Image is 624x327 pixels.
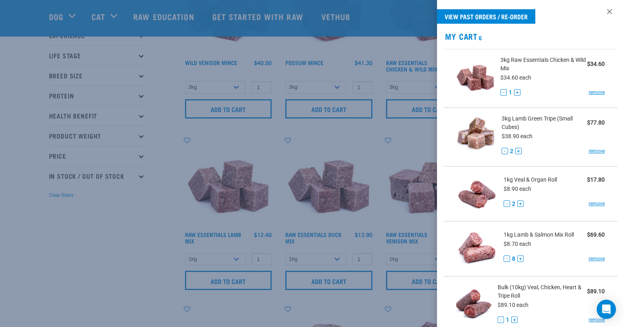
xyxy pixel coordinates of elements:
div: Open Intercom Messenger [597,300,616,319]
a: remove [589,255,605,262]
span: $8.90 each [504,186,531,192]
button: + [517,255,524,262]
span: 6 [478,36,482,39]
strong: $17.80 [587,176,605,183]
span: 3kg Raw Essentials Chicken & Wild Mix [500,56,587,73]
span: 1 [509,88,512,97]
span: 1kg Veal & Organ Roll [504,176,557,184]
button: + [514,89,520,96]
a: remove [589,147,605,155]
button: - [498,317,504,323]
a: remove [589,200,605,207]
a: View past orders / re-order [437,9,535,24]
button: - [504,255,510,262]
img: Lamb Green Tripe (Small Cubes) [456,114,496,156]
button: + [517,200,524,207]
button: - [502,148,508,154]
img: Veal & Organ Roll [456,173,498,215]
img: Raw Essentials Chicken & Wild Mix [456,56,494,97]
strong: $69.60 [587,231,605,238]
img: Lamb & Salmon Mix Roll [456,228,498,270]
strong: $77.80 [587,119,605,126]
span: $89.10 each [498,302,528,308]
button: + [515,148,522,154]
a: remove [589,89,605,96]
span: 1 [506,316,509,324]
span: $8.70 each [504,241,531,247]
span: 3kg Lamb Green Tripe (Small Cubes) [502,114,587,131]
span: 2 [510,147,513,155]
span: 2 [512,200,515,208]
img: Veal, Chicken, Heart & Tripe Roll [456,283,492,325]
strong: $34.60 [587,61,605,67]
span: 1kg Lamb & Salmon Mix Roll [504,231,574,239]
a: remove [589,316,605,323]
strong: $89.10 [587,288,605,294]
span: $38.90 each [502,133,533,139]
span: 8 [512,255,515,263]
button: - [504,200,510,207]
span: $34.60 each [500,74,531,81]
button: - [500,89,507,96]
button: + [511,317,518,323]
span: Bulk (10kg) Veal, Chicken, Heart & Tripe Roll [498,283,587,300]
